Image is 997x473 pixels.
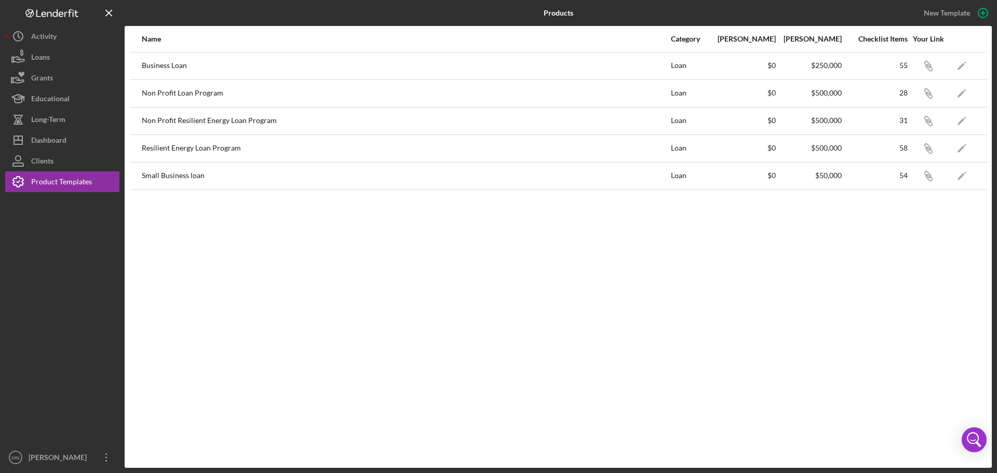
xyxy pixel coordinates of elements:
div: Loans [31,47,50,70]
div: 31 [843,116,908,125]
button: Activity [5,26,119,47]
button: MN[PERSON_NAME] [5,447,119,468]
div: Non Profit Resilient Energy Loan Program [142,108,670,134]
div: Clients [31,151,53,174]
div: Loan [671,163,710,189]
div: [PERSON_NAME] [777,35,842,43]
button: Educational [5,88,119,109]
div: Loan [671,53,710,79]
div: Grants [31,67,53,91]
button: Grants [5,67,119,88]
div: $0 [711,171,776,180]
div: Non Profit Loan Program [142,80,670,106]
div: Activity [31,26,57,49]
div: Business Loan [142,53,670,79]
button: Dashboard [5,130,119,151]
div: $0 [711,61,776,70]
div: Small Business loan [142,163,670,189]
button: Product Templates [5,171,119,192]
div: $50,000 [777,171,842,180]
div: $500,000 [777,89,842,97]
button: Long-Term [5,109,119,130]
div: 54 [843,171,908,180]
div: Open Intercom Messenger [962,427,987,452]
div: 28 [843,89,908,97]
div: [PERSON_NAME] [711,35,776,43]
div: Dashboard [31,130,66,153]
div: $500,000 [777,116,842,125]
div: $500,000 [777,144,842,152]
div: Resilient Energy Loan Program [142,136,670,161]
div: Checklist Items [843,35,908,43]
div: Long-Term [31,109,65,132]
div: Name [142,35,670,43]
b: Products [544,9,573,17]
button: Loans [5,47,119,67]
div: $0 [711,116,776,125]
button: New Template [918,5,992,21]
div: 58 [843,144,908,152]
div: $0 [711,144,776,152]
div: Loan [671,108,710,134]
div: $250,000 [777,61,842,70]
div: Loan [671,136,710,161]
div: Loan [671,80,710,106]
text: MN [12,455,20,461]
div: [PERSON_NAME] [26,447,93,470]
div: New Template [924,5,970,21]
div: Your Link [909,35,948,43]
div: $0 [711,89,776,97]
button: Clients [5,151,119,171]
div: Educational [31,88,70,112]
div: Product Templates [31,171,92,195]
div: Category [671,35,710,43]
div: 55 [843,61,908,70]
